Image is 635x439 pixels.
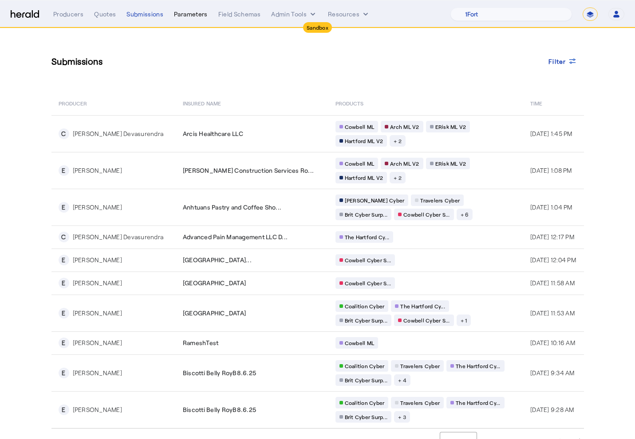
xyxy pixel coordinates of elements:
div: E [59,278,69,288]
span: Arch ML V2 [390,123,419,130]
span: Anhtuans Pastry and Coffee Sho... [183,203,281,212]
span: + 6 [461,211,469,218]
span: [DATE] 10:16 AM [530,339,575,346]
div: E [59,368,69,378]
span: Biscotti Belly RoyB8.6.25 [183,405,256,414]
span: [DATE] 9:28 AM [530,406,574,413]
div: [PERSON_NAME] [73,203,122,212]
span: [DATE] 12:17 PM [530,233,574,241]
button: internal dropdown menu [271,10,317,19]
span: Arcis Healthcare LLC [183,129,243,138]
span: [DATE] 1:04 PM [530,203,572,211]
span: Advanced Pain Management LLC D... [183,233,288,241]
span: Travelers Cyber [400,399,440,406]
span: [GEOGRAPHIC_DATA] [183,309,246,318]
span: + 1 [461,317,467,324]
span: Insured Name [183,98,221,107]
span: The Hartford Cy... [456,362,501,369]
span: + 3 [398,413,406,420]
span: Brit Cyber Surp... [345,211,388,218]
div: Sandbox [303,22,332,33]
div: [PERSON_NAME] [73,279,122,287]
table: Table view of all submissions by your platform [51,90,584,429]
div: C [59,232,69,242]
span: ERisk ML V2 [435,123,466,130]
span: The Hartford Cy... [456,399,501,406]
span: Time [530,98,542,107]
span: [GEOGRAPHIC_DATA]... [183,256,252,264]
div: Parameters [174,10,208,19]
div: E [59,255,69,265]
button: Resources dropdown menu [328,10,370,19]
span: Arch ML V2 [390,160,419,167]
span: Brit Cyber Surp... [345,377,388,384]
span: Coalition Cyber [345,399,385,406]
span: [DATE] 11:58 AM [530,279,575,287]
span: Cowbell Cyber S... [403,211,450,218]
span: PRODUCTS [335,98,364,107]
div: E [59,338,69,348]
div: Producers [53,10,83,19]
div: E [59,404,69,415]
span: + 2 [394,174,402,181]
div: Field Schemas [218,10,261,19]
span: [DATE] 1:45 PM [530,130,572,137]
span: Hartford ML V2 [345,174,383,181]
span: Biscotti Belly RoyB8.6.25 [183,369,256,377]
span: Cowbell Cyber S... [345,280,391,287]
span: ERisk ML V2 [435,160,466,167]
span: + 2 [394,137,402,144]
div: [PERSON_NAME] [73,309,122,318]
span: Cowbell ML [345,123,375,130]
span: [DATE] 9:34 AM [530,369,575,377]
div: [PERSON_NAME] [73,338,122,347]
div: E [59,165,69,176]
div: [PERSON_NAME] Devasurendra [73,233,164,241]
span: [GEOGRAPHIC_DATA] [183,279,246,287]
span: Cowbell Cyber S... [403,317,450,324]
div: E [59,308,69,319]
div: Quotes [94,10,116,19]
img: Herald Logo [11,10,39,19]
span: Coalition Cyber [345,362,385,369]
div: Submissions [126,10,163,19]
span: [PERSON_NAME] Cyber [345,197,405,204]
div: [PERSON_NAME] [73,166,122,175]
span: [DATE] 12:04 PM [530,256,576,264]
span: [DATE] 11:53 AM [530,309,575,317]
div: [PERSON_NAME] Devasurendra [73,129,164,138]
span: Brit Cyber Surp... [345,413,388,420]
span: [PERSON_NAME] Construction Services Ro... [183,166,314,175]
span: The Hartford Cy... [345,233,390,241]
span: Hartford ML V2 [345,137,383,144]
span: Coalition Cyber [345,303,385,310]
h3: Submissions [51,55,103,67]
span: + 4 [398,377,406,384]
span: Filter [548,57,566,66]
span: Travelers Cyber [400,362,440,369]
span: Cowbell ML [345,160,375,167]
span: RameshTest [183,338,219,347]
span: Cowbell ML [345,339,375,346]
span: PRODUCER [59,98,87,107]
span: Cowbell Cyber S... [345,256,391,264]
div: E [59,202,69,213]
button: Filter [541,53,584,69]
div: [PERSON_NAME] [73,369,122,377]
span: The Hartford Cy... [400,303,445,310]
span: [DATE] 1:08 PM [530,167,572,174]
span: Brit Cyber Surp... [345,317,388,324]
div: [PERSON_NAME] [73,405,122,414]
span: Travelers Cyber [420,197,460,204]
div: C [59,128,69,139]
div: [PERSON_NAME] [73,256,122,264]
